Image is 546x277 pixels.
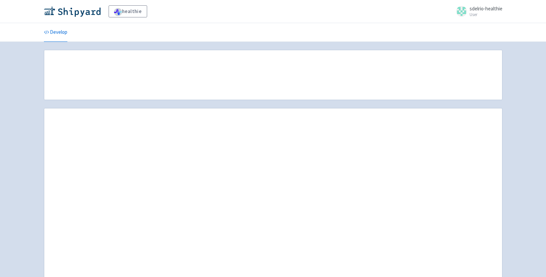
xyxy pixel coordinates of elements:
[44,6,101,17] img: Shipyard logo
[109,5,147,17] a: healthie
[470,12,502,17] small: User
[470,5,502,12] span: sdelrio-healthie
[452,6,502,17] a: sdelrio-healthie User
[44,23,67,42] a: Develop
